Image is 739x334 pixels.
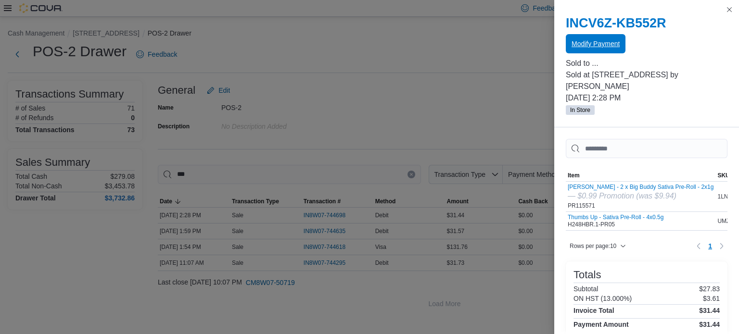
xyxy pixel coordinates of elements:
span: Item [568,172,580,179]
p: $27.83 [699,285,720,293]
span: In Store [570,106,590,114]
h4: Payment Amount [573,321,629,328]
button: Item [566,170,715,181]
h4: $31.44 [699,307,720,314]
ul: Pagination for table: MemoryTable from EuiInMemoryTable [704,238,716,254]
button: Page 1 of 1 [704,238,716,254]
h3: Totals [573,269,601,281]
p: Sold to ... [566,58,727,69]
button: Rows per page:10 [566,240,630,252]
h6: ON HST (13.000%) [573,295,632,302]
div: H248HBR.1-PR05 [568,214,663,228]
h6: Subtotal [573,285,598,293]
h4: $31.44 [699,321,720,328]
div: PR115571 [568,184,714,210]
span: In Store [566,105,595,115]
span: Rows per page : 10 [570,242,616,250]
button: Thumbs Up - Sativa Pre-Roll - 4x0.5g [568,214,663,221]
button: [PERSON_NAME] - 2 x Big Buddy Sativa Pre-Roll - 2x1g [568,184,714,190]
p: $3.61 [703,295,720,302]
h4: Invoice Total [573,307,614,314]
div: — $0.99 Promotion (was $9.94) [568,190,714,202]
button: Next page [716,240,727,252]
span: Modify Payment [572,39,620,49]
p: Sold at [STREET_ADDRESS] by [PERSON_NAME] [566,69,727,92]
span: 1 [708,241,712,251]
input: This is a search bar. As you type, the results lower in the page will automatically filter. [566,139,727,158]
button: Close this dialog [724,4,735,15]
h2: INCV6Z-KB552R [566,15,727,31]
button: Modify Payment [566,34,625,53]
nav: Pagination for table: MemoryTable from EuiInMemoryTable [693,238,727,254]
button: Previous page [693,240,704,252]
p: [DATE] 2:28 PM [566,92,727,104]
span: SKU [717,172,729,179]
